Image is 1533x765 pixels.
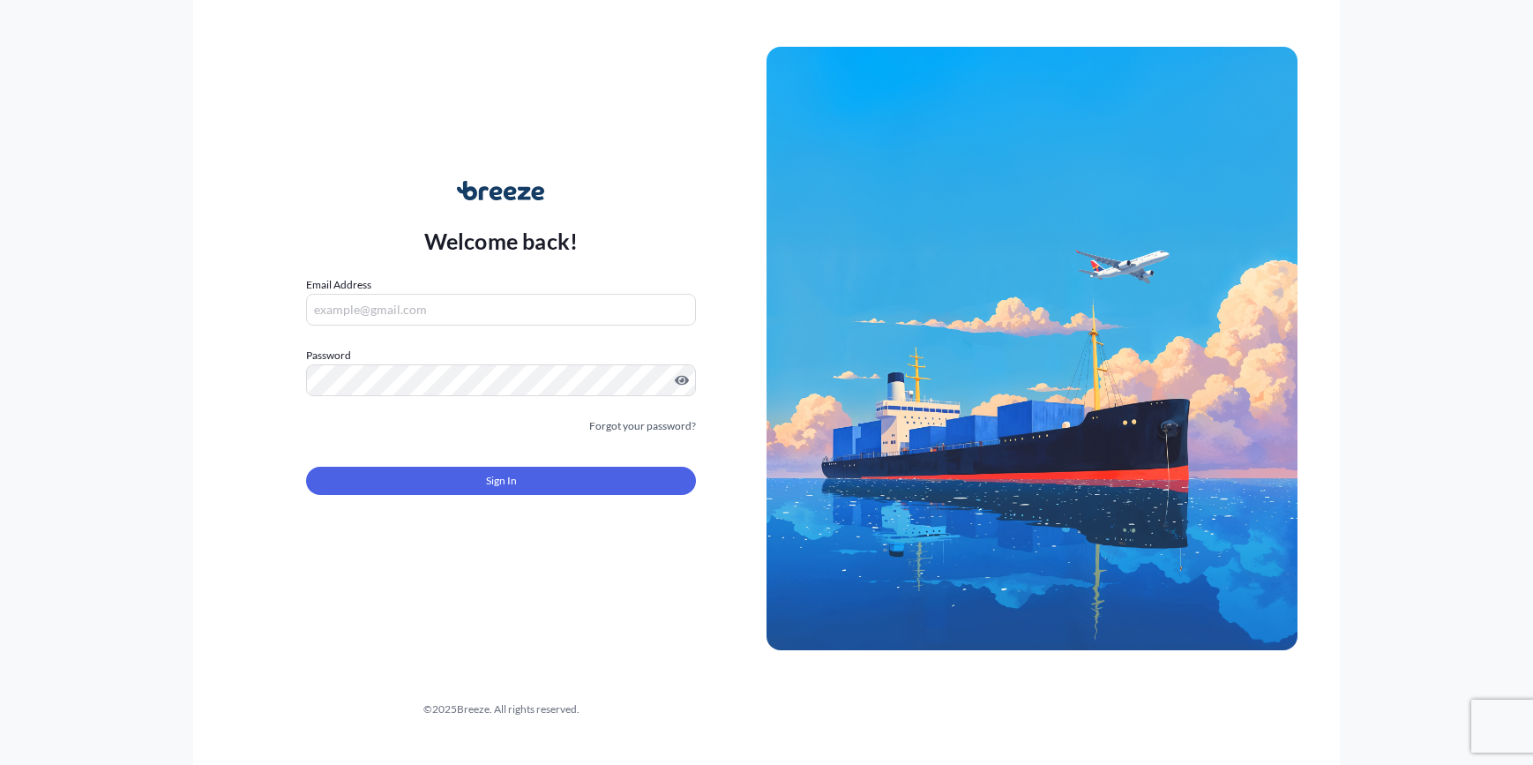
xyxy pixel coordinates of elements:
button: Sign In [306,467,696,495]
button: Show password [675,373,689,387]
p: Welcome back! [424,227,579,255]
div: © 2025 Breeze. All rights reserved. [236,701,766,718]
label: Password [306,347,696,364]
label: Email Address [306,276,371,294]
a: Forgot your password? [589,417,696,435]
img: Ship illustration [766,47,1297,650]
span: Sign In [486,472,517,490]
input: example@gmail.com [306,294,696,326]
